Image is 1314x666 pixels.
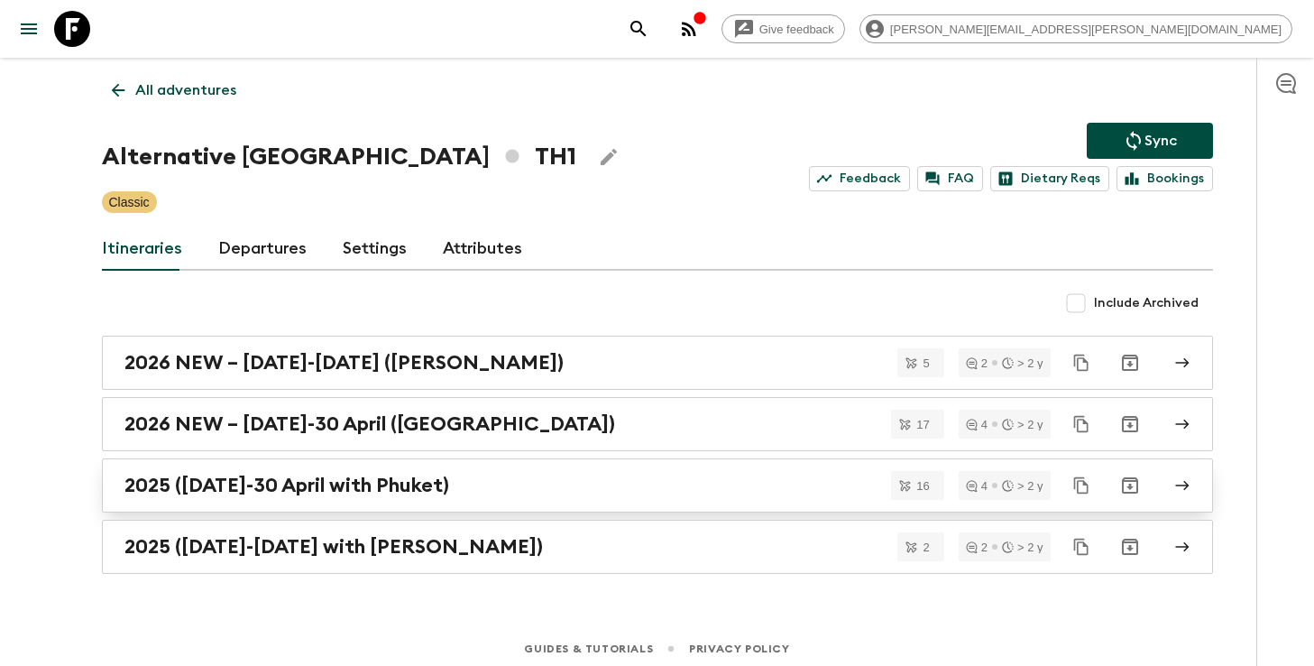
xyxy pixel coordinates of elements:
a: Itineraries [102,227,182,271]
a: Privacy Policy [689,639,789,659]
p: Classic [109,193,150,211]
button: Archive [1112,467,1148,504]
button: Archive [1112,345,1148,381]
div: > 2 y [1002,541,1043,553]
a: Give feedback [721,14,845,43]
a: 2026 NEW – [DATE]-30 April ([GEOGRAPHIC_DATA]) [102,397,1213,451]
span: [PERSON_NAME][EMAIL_ADDRESS][PERSON_NAME][DOMAIN_NAME] [880,23,1291,36]
button: Edit Adventure Title [591,139,627,175]
div: > 2 y [1002,357,1043,369]
button: search adventures [620,11,657,47]
a: Bookings [1116,166,1213,191]
a: 2025 ([DATE]-[DATE] with [PERSON_NAME]) [102,520,1213,574]
a: 2025 ([DATE]-30 April with Phuket) [102,458,1213,513]
div: 2 [966,541,988,553]
button: Duplicate [1065,408,1098,440]
span: 2 [912,541,940,553]
div: > 2 y [1002,480,1043,492]
div: [PERSON_NAME][EMAIL_ADDRESS][PERSON_NAME][DOMAIN_NAME] [859,14,1292,43]
h2: 2025 ([DATE]-[DATE] with [PERSON_NAME]) [124,535,543,559]
a: All adventures [102,72,246,108]
a: Attributes [443,227,522,271]
button: menu [11,11,47,47]
button: Archive [1112,406,1148,442]
a: FAQ [917,166,983,191]
span: 5 [912,357,940,369]
h2: 2026 NEW – [DATE]-30 April ([GEOGRAPHIC_DATA]) [124,412,615,436]
h2: 2026 NEW – [DATE]-[DATE] ([PERSON_NAME]) [124,351,564,375]
button: Duplicate [1065,531,1098,563]
button: Archive [1112,529,1148,565]
span: Include Archived [1094,294,1199,312]
a: 2026 NEW – [DATE]-[DATE] ([PERSON_NAME]) [102,336,1213,390]
h2: 2025 ([DATE]-30 April with Phuket) [124,474,449,497]
a: Guides & Tutorials [524,639,653,659]
a: Departures [218,227,307,271]
div: 4 [966,419,988,430]
button: Duplicate [1065,469,1098,502]
div: > 2 y [1002,419,1043,430]
div: 4 [966,480,988,492]
span: 16 [905,480,940,492]
a: Feedback [809,166,910,191]
div: 2 [966,357,988,369]
p: All adventures [135,79,236,101]
span: Give feedback [749,23,844,36]
h1: Alternative [GEOGRAPHIC_DATA] TH1 [102,139,576,175]
a: Dietary Reqs [990,166,1109,191]
button: Duplicate [1065,347,1098,379]
p: Sync [1144,130,1177,152]
button: Sync adventure departures to the booking engine [1087,123,1213,159]
span: 17 [905,419,940,430]
a: Settings [343,227,407,271]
